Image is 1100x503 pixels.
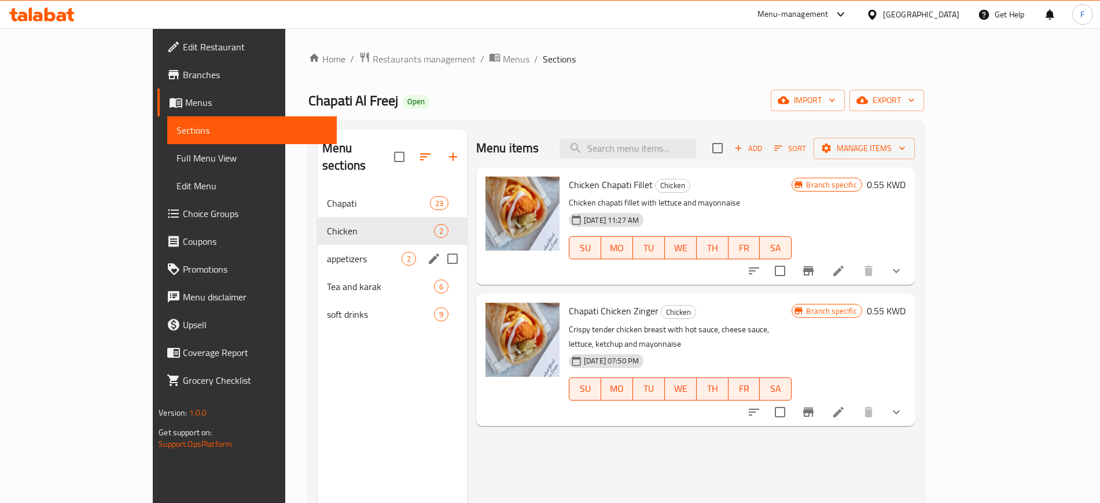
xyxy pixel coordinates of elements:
[697,236,729,259] button: TH
[801,306,861,317] span: Branch specific
[176,123,327,137] span: Sections
[882,398,910,426] button: show more
[387,145,411,169] span: Select all sections
[729,377,760,401] button: FR
[403,97,429,107] span: Open
[327,307,434,321] span: soft drinks
[656,179,690,192] span: Chicken
[480,52,484,66] li: /
[889,405,903,419] svg: Show Choices
[176,151,327,165] span: Full Menu View
[183,234,327,248] span: Coupons
[661,306,696,319] span: Chicken
[832,264,845,278] a: Edit menu item
[669,240,692,256] span: WE
[574,380,597,397] span: SU
[855,398,882,426] button: delete
[764,240,787,256] span: SA
[569,176,653,193] span: Chicken Chapati Fillet
[489,52,529,67] a: Menus
[661,305,696,319] div: Chicken
[435,281,448,292] span: 6
[503,52,529,66] span: Menus
[157,89,336,116] a: Menus
[768,400,792,424] span: Select to update
[327,280,434,293] span: Tea and karak
[733,142,764,155] span: Add
[327,224,434,238] div: Chicken
[764,380,787,397] span: SA
[832,405,845,419] a: Edit menu item
[883,8,959,21] div: [GEOGRAPHIC_DATA]
[705,136,730,160] span: Select section
[157,200,336,227] a: Choice Groups
[543,52,576,66] span: Sections
[569,196,792,210] p: Chicken chapati fillet with lettuce and mayonnaise
[859,93,915,108] span: export
[183,318,327,332] span: Upsell
[185,96,327,109] span: Menus
[183,346,327,359] span: Coverage Report
[760,377,792,401] button: SA
[771,90,845,111] button: import
[183,68,327,82] span: Branches
[771,139,809,157] button: Sort
[485,303,560,377] img: Chapati Chicken Zinger
[701,380,724,397] span: TH
[579,355,643,366] span: [DATE] 07:50 PM
[157,33,336,61] a: Edit Restaurant
[560,138,696,159] input: search
[403,95,429,109] div: Open
[757,8,829,21] div: Menu-management
[318,189,467,217] div: Chapati23
[768,259,792,283] span: Select to update
[183,40,327,54] span: Edit Restaurant
[665,377,697,401] button: WE
[882,257,910,285] button: show more
[733,240,756,256] span: FR
[402,254,415,265] span: 2
[157,227,336,255] a: Coupons
[867,177,906,193] h6: 0.55 KWD
[159,425,212,440] span: Get support on:
[633,236,665,259] button: TU
[157,311,336,339] a: Upsell
[855,257,882,285] button: delete
[760,236,792,259] button: SA
[606,380,628,397] span: MO
[633,377,665,401] button: TU
[359,52,476,67] a: Restaurants management
[794,257,822,285] button: Branch-specific-item
[350,52,354,66] li: /
[867,303,906,319] h6: 0.55 KWD
[183,207,327,221] span: Choice Groups
[159,405,187,420] span: Version:
[159,436,232,451] a: Support.OpsPlatform
[318,245,467,273] div: appetizers2edit
[740,398,768,426] button: sort-choices
[476,139,539,157] h2: Menu items
[579,215,643,226] span: [DATE] 11:27 AM
[823,141,906,156] span: Manage items
[167,172,336,200] a: Edit Menu
[606,240,628,256] span: MO
[176,179,327,193] span: Edit Menu
[435,309,448,320] span: 9
[167,144,336,172] a: Full Menu View
[157,255,336,283] a: Promotions
[308,52,924,67] nav: breadcrumb
[327,196,430,210] span: Chapati
[801,179,861,190] span: Branch specific
[183,373,327,387] span: Grocery Checklist
[373,52,476,66] span: Restaurants management
[574,240,597,256] span: SU
[318,273,467,300] div: Tea and karak6
[701,240,724,256] span: TH
[569,302,658,320] span: Chapati Chicken Zinger
[327,252,402,266] span: appetizers
[318,185,467,333] nav: Menu sections
[435,226,448,237] span: 2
